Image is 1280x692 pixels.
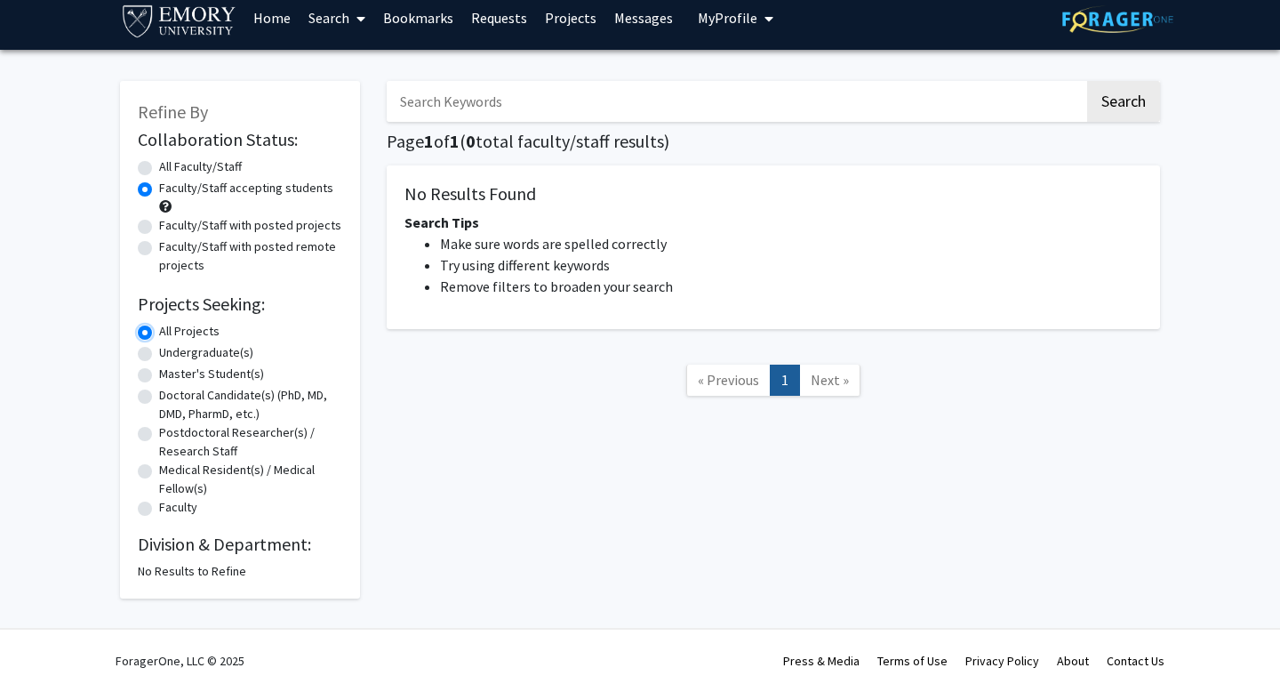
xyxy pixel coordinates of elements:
label: Faculty [159,498,197,517]
a: 1 [770,365,800,396]
h1: Page of ( total faculty/staff results) [387,131,1160,152]
h2: Division & Department: [138,534,342,555]
label: All Faculty/Staff [159,157,242,176]
label: Postdoctoral Researcher(s) / Research Staff [159,423,342,461]
a: Privacy Policy [965,653,1039,669]
input: Search Keywords [387,81,1084,122]
button: Search [1087,81,1160,122]
label: Doctoral Candidate(s) (PhD, MD, DMD, PharmD, etc.) [159,386,342,423]
h5: No Results Found [404,183,1142,205]
label: Faculty/Staff with posted remote projects [159,237,342,275]
div: No Results to Refine [138,562,342,581]
span: « Previous [698,371,759,389]
img: ForagerOne Logo [1062,5,1173,33]
li: Make sure words are spelled correctly [440,233,1142,254]
span: Refine By [138,101,208,123]
a: Terms of Use [877,653,948,669]
span: Search Tips [404,213,479,231]
a: Previous Page [686,365,771,396]
h2: Projects Seeking: [138,294,342,315]
span: 1 [450,130,460,152]
label: Faculty/Staff with posted projects [159,216,341,235]
a: Next Page [799,365,860,396]
a: Press & Media [783,653,860,669]
span: Next » [811,371,849,389]
span: My Profile [698,9,757,27]
a: About [1057,653,1089,669]
label: Master's Student(s) [159,365,264,383]
label: Medical Resident(s) / Medical Fellow(s) [159,461,342,498]
label: All Projects [159,322,220,341]
h2: Collaboration Status: [138,129,342,150]
li: Remove filters to broaden your search [440,276,1142,297]
nav: Page navigation [387,347,1160,419]
a: Contact Us [1107,653,1164,669]
span: 0 [466,130,476,152]
label: Undergraduate(s) [159,343,253,362]
label: Faculty/Staff accepting students [159,179,333,197]
li: Try using different keywords [440,254,1142,276]
div: ForagerOne, LLC © 2025 [116,630,244,692]
iframe: Chat [13,612,76,679]
span: 1 [424,130,434,152]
